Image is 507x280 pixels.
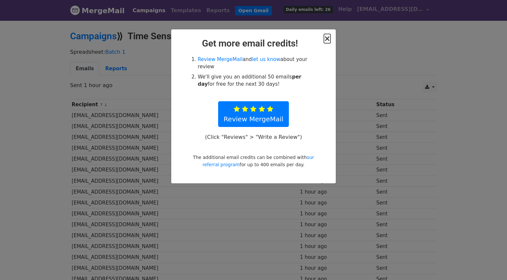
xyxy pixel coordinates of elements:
[474,248,507,280] iframe: Chat Widget
[202,134,305,140] p: (Click "Reviews" > "Write a Review")
[198,73,317,88] li: We'll give you an additional 50 emails for free for the next 30 days!
[198,56,317,71] li: and about your review
[203,155,314,167] a: our referral program
[252,56,280,62] a: let us know
[324,34,331,43] span: ×
[218,101,289,127] a: Review MergeMail
[176,38,331,49] h2: Get more email credits!
[198,56,243,62] a: Review MergeMail
[324,35,331,43] button: Close
[193,155,314,167] small: The additional email credits can be combined with for up to 400 emails per day.
[198,74,301,87] strong: per day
